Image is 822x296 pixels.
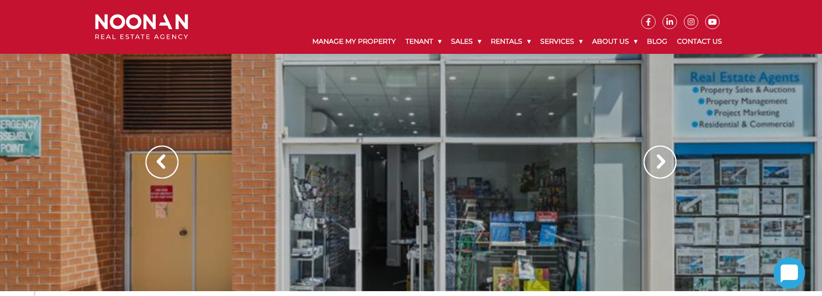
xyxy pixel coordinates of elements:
a: Tenant [401,29,446,54]
a: Rentals [486,29,535,54]
img: Noonan Real Estate Agency [95,14,188,40]
a: Manage My Property [307,29,401,54]
a: Sales [446,29,486,54]
a: Contact Us [672,29,727,54]
img: Arrow slider [644,146,677,179]
a: About Us [587,29,642,54]
a: Services [535,29,587,54]
img: Arrow slider [145,146,178,179]
a: Blog [642,29,672,54]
